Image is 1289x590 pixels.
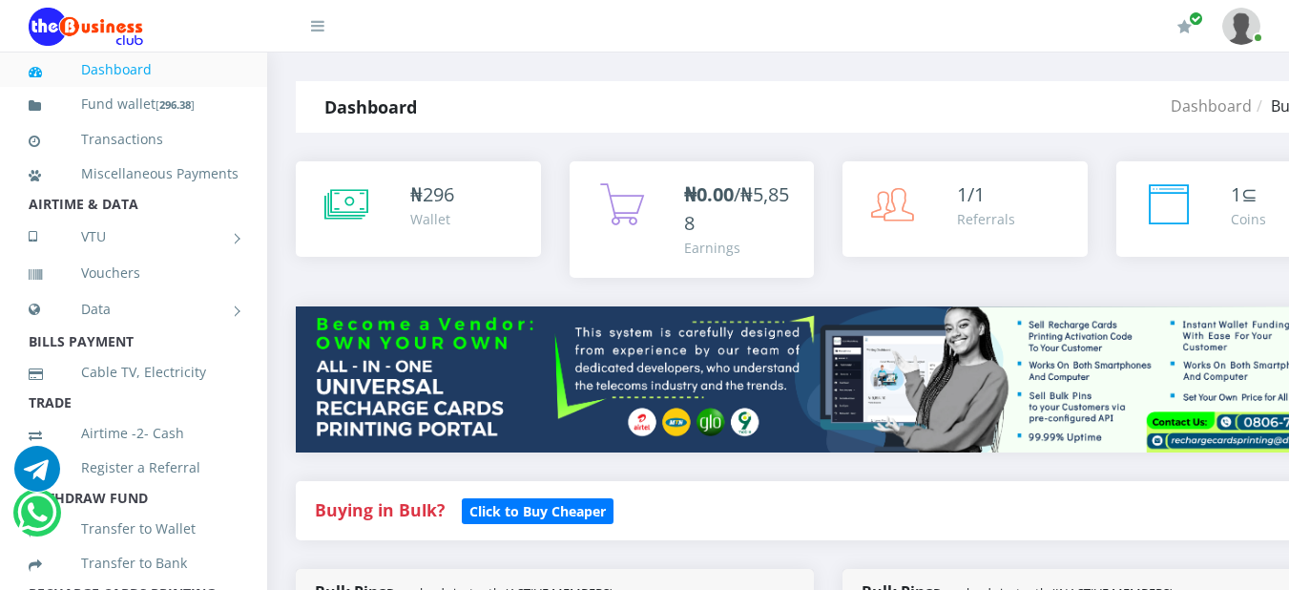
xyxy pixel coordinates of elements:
[1171,95,1252,116] a: Dashboard
[1231,180,1266,209] div: ⊆
[14,460,60,492] a: Chat for support
[570,161,815,278] a: ₦0.00/₦5,858 Earnings
[296,161,541,257] a: ₦296 Wallet
[410,209,454,229] div: Wallet
[1189,11,1203,26] span: Renew/Upgrade Subscription
[29,8,143,46] img: Logo
[17,504,56,536] a: Chat for support
[1231,209,1266,229] div: Coins
[957,209,1015,229] div: Referrals
[410,180,454,209] div: ₦
[842,161,1088,257] a: 1/1 Referrals
[29,411,239,455] a: Airtime -2- Cash
[423,181,454,207] span: 296
[29,48,239,92] a: Dashboard
[1231,181,1241,207] span: 1
[29,251,239,295] a: Vouchers
[684,181,734,207] b: ₦0.00
[1177,19,1192,34] i: Renew/Upgrade Subscription
[156,97,195,112] small: [ ]
[29,507,239,551] a: Transfer to Wallet
[29,117,239,161] a: Transactions
[29,152,239,196] a: Miscellaneous Payments
[29,541,239,585] a: Transfer to Bank
[684,181,789,236] span: /₦5,858
[29,285,239,333] a: Data
[29,350,239,394] a: Cable TV, Electricity
[462,498,613,521] a: Click to Buy Cheaper
[29,82,239,127] a: Fund wallet[296.38]
[684,238,796,258] div: Earnings
[315,498,445,521] strong: Buying in Bulk?
[29,213,239,261] a: VTU
[957,181,985,207] span: 1/1
[29,446,239,490] a: Register a Referral
[469,502,606,520] b: Click to Buy Cheaper
[324,95,417,118] strong: Dashboard
[1222,8,1260,45] img: User
[159,97,191,112] b: 296.38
